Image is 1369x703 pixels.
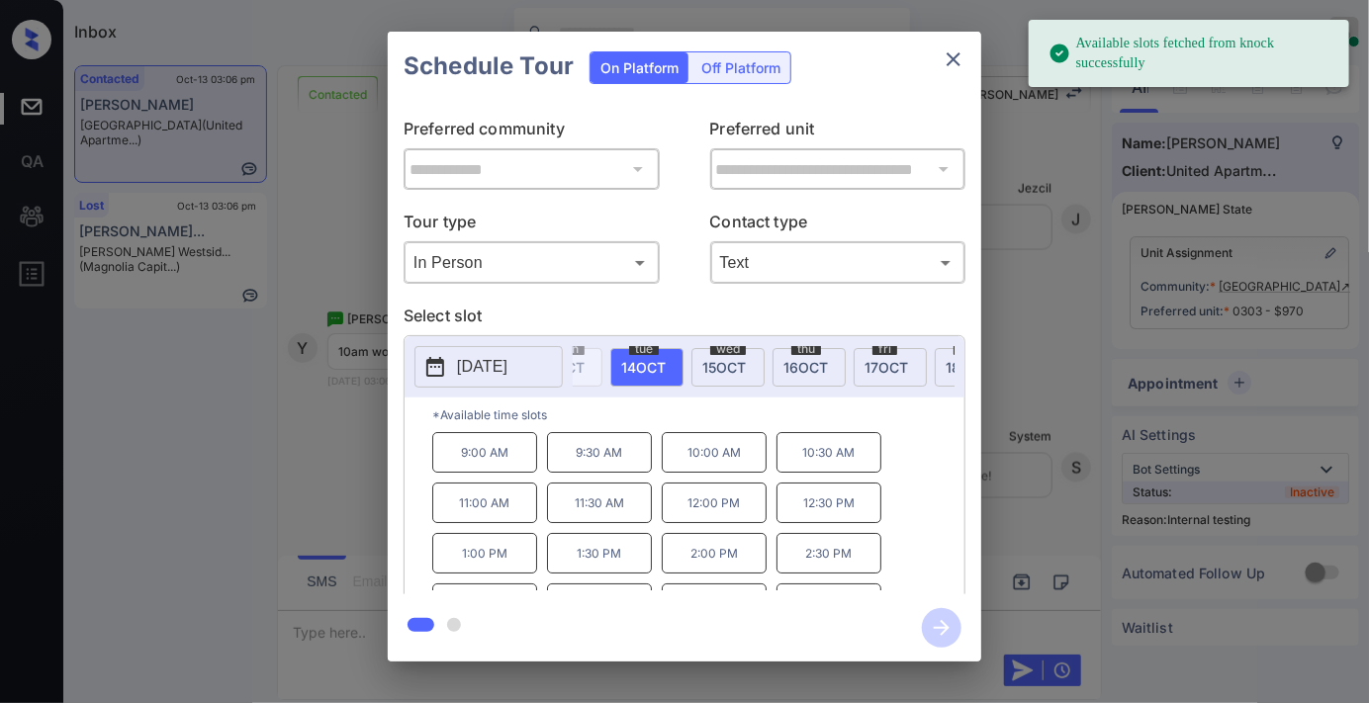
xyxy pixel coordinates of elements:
p: 12:30 PM [776,483,881,523]
p: 2:30 PM [776,533,881,573]
p: 10:30 AM [776,432,881,473]
div: date-select [935,348,1008,387]
span: 17 OCT [865,359,908,376]
p: 3:00 PM [432,583,537,624]
span: tue [629,343,659,355]
div: date-select [691,348,765,387]
p: 4:00 PM [662,583,767,624]
p: 9:00 AM [432,432,537,473]
span: 16 OCT [783,359,828,376]
p: 1:30 PM [547,533,652,573]
button: close [934,40,973,79]
div: date-select [854,348,927,387]
span: 15 OCT [702,359,746,376]
p: 2:00 PM [662,533,767,573]
div: Off Platform [691,52,790,83]
p: 12:00 PM [662,483,767,523]
div: date-select [610,348,684,387]
span: wed [710,343,746,355]
p: Tour type [404,210,660,241]
p: Select slot [404,304,965,335]
p: 11:00 AM [432,483,537,523]
p: [DATE] [457,355,507,379]
div: Text [715,246,961,279]
p: *Available time slots [432,397,964,432]
p: Preferred unit [710,117,966,148]
h2: Schedule Tour [388,32,590,101]
div: date-select [773,348,846,387]
p: 9:30 AM [547,432,652,473]
p: 3:30 PM [547,583,652,624]
button: btn-next [910,602,973,654]
p: Preferred community [404,117,660,148]
span: sat [954,343,982,355]
p: 4:30 PM [776,583,881,624]
div: On Platform [591,52,688,83]
div: In Person [409,246,655,279]
p: 11:30 AM [547,483,652,523]
p: Contact type [710,210,966,241]
p: 10:00 AM [662,432,767,473]
span: fri [872,343,897,355]
button: [DATE] [414,346,563,388]
span: 18 OCT [946,359,990,376]
p: 1:00 PM [432,533,537,573]
div: Available slots fetched from knock successfully [1049,26,1333,81]
span: 14 OCT [621,359,666,376]
span: thu [791,343,821,355]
